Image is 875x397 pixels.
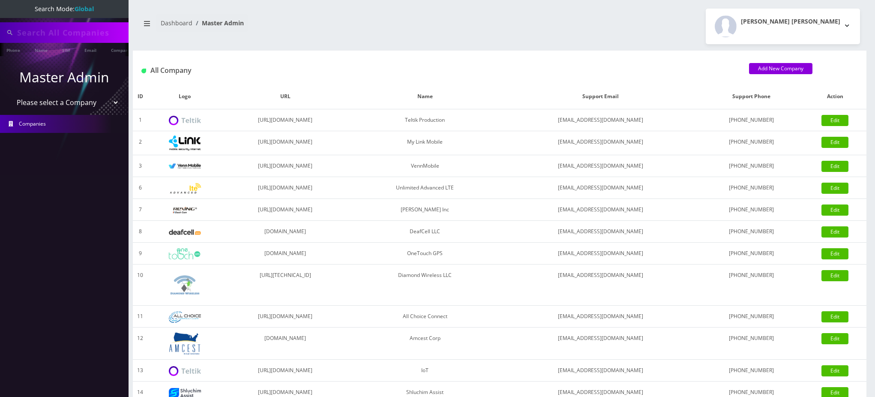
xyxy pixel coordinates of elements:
[141,69,146,73] img: All Company
[2,43,24,56] a: Phone
[147,84,222,109] th: Logo
[501,306,699,328] td: [EMAIL_ADDRESS][DOMAIN_NAME]
[169,163,201,169] img: VennMobile
[348,199,501,221] td: [PERSON_NAME] Inc
[169,116,201,126] img: Teltik Production
[222,109,348,131] td: [URL][DOMAIN_NAME]
[501,243,699,265] td: [EMAIL_ADDRESS][DOMAIN_NAME]
[19,120,46,127] span: Companies
[222,265,348,306] td: [URL][TECHNICAL_ID]
[161,19,192,27] a: Dashboard
[821,248,848,259] a: Edit
[348,328,501,360] td: Amcest Corp
[169,135,201,150] img: My Link Mobile
[699,155,804,177] td: [PHONE_NUMBER]
[133,155,147,177] td: 3
[821,365,848,376] a: Edit
[222,155,348,177] td: [URL][DOMAIN_NAME]
[821,115,848,126] a: Edit
[141,66,736,75] h1: All Company
[699,306,804,328] td: [PHONE_NUMBER]
[348,221,501,243] td: DeafCell LLC
[17,24,126,41] input: Search All Companies
[222,221,348,243] td: [DOMAIN_NAME]
[501,177,699,199] td: [EMAIL_ADDRESS][DOMAIN_NAME]
[804,84,866,109] th: Action
[699,84,804,109] th: Support Phone
[821,183,848,194] a: Edit
[169,366,201,376] img: IoT
[821,205,848,216] a: Edit
[222,177,348,199] td: [URL][DOMAIN_NAME]
[501,155,699,177] td: [EMAIL_ADDRESS][DOMAIN_NAME]
[348,84,501,109] th: Name
[348,177,501,199] td: Unlimited Advanced LTE
[222,243,348,265] td: [DOMAIN_NAME]
[821,137,848,148] a: Edit
[348,131,501,155] td: My Link Mobile
[222,328,348,360] td: [DOMAIN_NAME]
[821,161,848,172] a: Edit
[169,269,201,301] img: Diamond Wireless LLC
[169,229,201,235] img: DeafCell LLC
[821,311,848,322] a: Edit
[222,131,348,155] td: [URL][DOMAIN_NAME]
[107,43,135,56] a: Company
[133,109,147,131] td: 1
[169,206,201,214] img: Rexing Inc
[133,306,147,328] td: 11
[699,131,804,155] td: [PHONE_NUMBER]
[699,360,804,382] td: [PHONE_NUMBER]
[222,360,348,382] td: [URL][DOMAIN_NAME]
[706,9,860,44] button: [PERSON_NAME] [PERSON_NAME]
[501,199,699,221] td: [EMAIL_ADDRESS][DOMAIN_NAME]
[821,270,848,281] a: Edit
[501,84,699,109] th: Support Email
[139,14,493,39] nav: breadcrumb
[749,63,812,74] a: Add New Company
[222,306,348,328] td: [URL][DOMAIN_NAME]
[169,183,201,194] img: Unlimited Advanced LTE
[501,328,699,360] td: [EMAIL_ADDRESS][DOMAIN_NAME]
[348,155,501,177] td: VennMobile
[169,248,201,259] img: OneTouch GPS
[699,328,804,360] td: [PHONE_NUMBER]
[699,109,804,131] td: [PHONE_NUMBER]
[501,221,699,243] td: [EMAIL_ADDRESS][DOMAIN_NAME]
[821,226,848,238] a: Edit
[501,109,699,131] td: [EMAIL_ADDRESS][DOMAIN_NAME]
[35,5,94,13] span: Search Mode:
[222,84,348,109] th: URL
[75,5,94,13] strong: Global
[133,221,147,243] td: 8
[133,265,147,306] td: 10
[348,306,501,328] td: All Choice Connect
[501,360,699,382] td: [EMAIL_ADDRESS][DOMAIN_NAME]
[501,265,699,306] td: [EMAIL_ADDRESS][DOMAIN_NAME]
[133,199,147,221] td: 7
[699,221,804,243] td: [PHONE_NUMBER]
[133,131,147,155] td: 2
[699,199,804,221] td: [PHONE_NUMBER]
[133,84,147,109] th: ID
[80,43,101,56] a: Email
[30,43,52,56] a: Name
[58,43,74,56] a: SIM
[133,360,147,382] td: 13
[222,199,348,221] td: [URL][DOMAIN_NAME]
[133,243,147,265] td: 9
[133,177,147,199] td: 6
[348,109,501,131] td: Teltik Production
[699,265,804,306] td: [PHONE_NUMBER]
[192,18,244,27] li: Master Admin
[348,265,501,306] td: Diamond Wireless LLC
[133,328,147,360] td: 12
[821,333,848,344] a: Edit
[169,311,201,323] img: All Choice Connect
[169,332,201,355] img: Amcest Corp
[699,177,804,199] td: [PHONE_NUMBER]
[741,18,840,25] h2: [PERSON_NAME] [PERSON_NAME]
[501,131,699,155] td: [EMAIL_ADDRESS][DOMAIN_NAME]
[348,360,501,382] td: IoT
[348,243,501,265] td: OneTouch GPS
